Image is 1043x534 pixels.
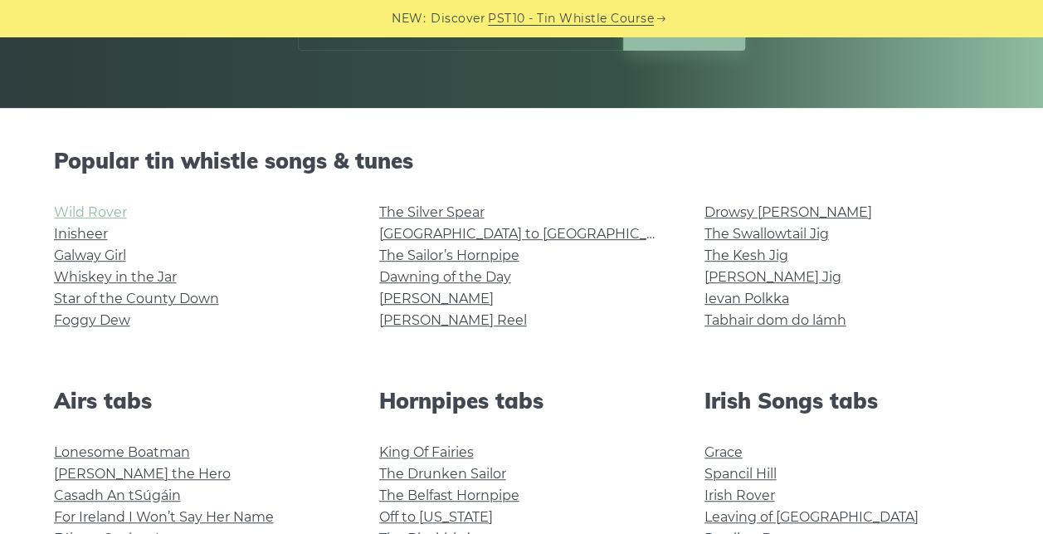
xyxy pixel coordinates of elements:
[704,466,777,482] a: Spancil Hill
[54,269,177,285] a: Whiskey in the Jar
[704,444,743,460] a: Grace
[704,226,829,242] a: The Swallowtail Jig
[379,509,493,525] a: Off to [US_STATE]
[379,291,494,306] a: [PERSON_NAME]
[431,9,485,28] span: Discover
[379,247,519,263] a: The Sailor’s Hornpipe
[704,388,990,414] h2: Irish Songs tabs
[704,509,919,525] a: Leaving of [GEOGRAPHIC_DATA]
[54,509,274,525] a: For Ireland I Won’t Say Her Name
[704,204,872,220] a: Drowsy [PERSON_NAME]
[54,247,126,263] a: Galway Girl
[704,247,788,263] a: The Kesh Jig
[54,204,127,220] a: Wild Rover
[54,226,108,242] a: Inisheer
[379,312,527,328] a: [PERSON_NAME] Reel
[704,487,775,503] a: Irish Rover
[392,9,426,28] span: NEW:
[704,312,846,328] a: Tabhair dom do lámh
[379,487,519,503] a: The Belfast Hornpipe
[379,466,506,482] a: The Drunken Sailor
[54,148,990,174] h2: Popular tin whistle songs & tunes
[488,9,654,28] a: PST10 - Tin Whistle Course
[54,466,231,482] a: [PERSON_NAME] the Hero
[704,269,841,285] a: [PERSON_NAME] Jig
[379,226,685,242] a: [GEOGRAPHIC_DATA] to [GEOGRAPHIC_DATA]
[379,388,665,414] h2: Hornpipes tabs
[54,444,190,460] a: Lonesome Boatman
[54,291,219,306] a: Star of the County Down
[379,269,511,285] a: Dawning of the Day
[54,312,130,328] a: Foggy Dew
[704,291,789,306] a: Ievan Polkka
[54,388,339,414] h2: Airs tabs
[379,444,474,460] a: King Of Fairies
[54,487,181,503] a: Casadh An tSúgáin
[379,204,485,220] a: The Silver Spear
